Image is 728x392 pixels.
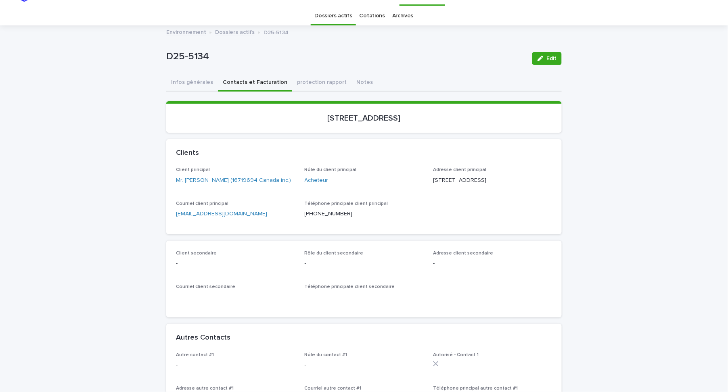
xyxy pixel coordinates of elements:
[166,75,218,92] button: Infos générales
[305,361,424,369] p: -
[433,176,552,185] p: [STREET_ADDRESS]
[305,201,388,206] span: Téléphone principale client principal
[360,6,385,25] a: Cotations
[176,293,295,301] p: -
[532,52,562,65] button: Edit
[433,259,552,268] p: -
[176,211,267,217] a: [EMAIL_ADDRESS][DOMAIN_NAME]
[166,51,526,63] p: D25-5134
[215,27,255,36] a: Dossiers actifs
[176,361,295,369] p: -
[433,167,486,172] span: Adresse client principal
[305,352,347,357] span: Rôle du contact #1
[351,75,378,92] button: Notes
[305,293,424,301] p: -
[218,75,292,92] button: Contacts et Facturation
[176,284,235,289] span: Courriel client secondaire
[305,259,424,268] p: -
[314,6,352,25] a: Dossiers actifs
[305,167,357,172] span: Rôle du client principal
[433,352,479,357] span: Autorisé - Contact 1
[176,334,230,342] h2: Autres Contacts
[176,167,210,172] span: Client principal
[392,6,414,25] a: Archives
[546,56,556,61] span: Edit
[305,176,328,185] a: Acheteur
[176,352,214,357] span: Autre contact #1
[305,386,362,391] span: Courriel autre contact #1
[305,251,364,256] span: Rôle du client secondaire
[176,149,199,158] h2: Clients
[176,386,234,391] span: Adresse autre contact #1
[305,284,395,289] span: Téléphone principale client secondaire
[166,27,206,36] a: Environnement
[176,259,295,268] p: -
[433,386,518,391] span: Téléphone principal autre contact #1
[292,75,351,92] button: protection rapport
[176,201,228,206] span: Courriel client principal
[305,210,424,218] p: [PHONE_NUMBER]
[176,113,552,123] p: [STREET_ADDRESS]
[176,176,291,185] a: Mr. [PERSON_NAME] (16719694 Canada inc.)
[176,251,217,256] span: Client secondaire
[433,251,493,256] span: Adresse client secondaire
[264,27,289,36] p: D25-5134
